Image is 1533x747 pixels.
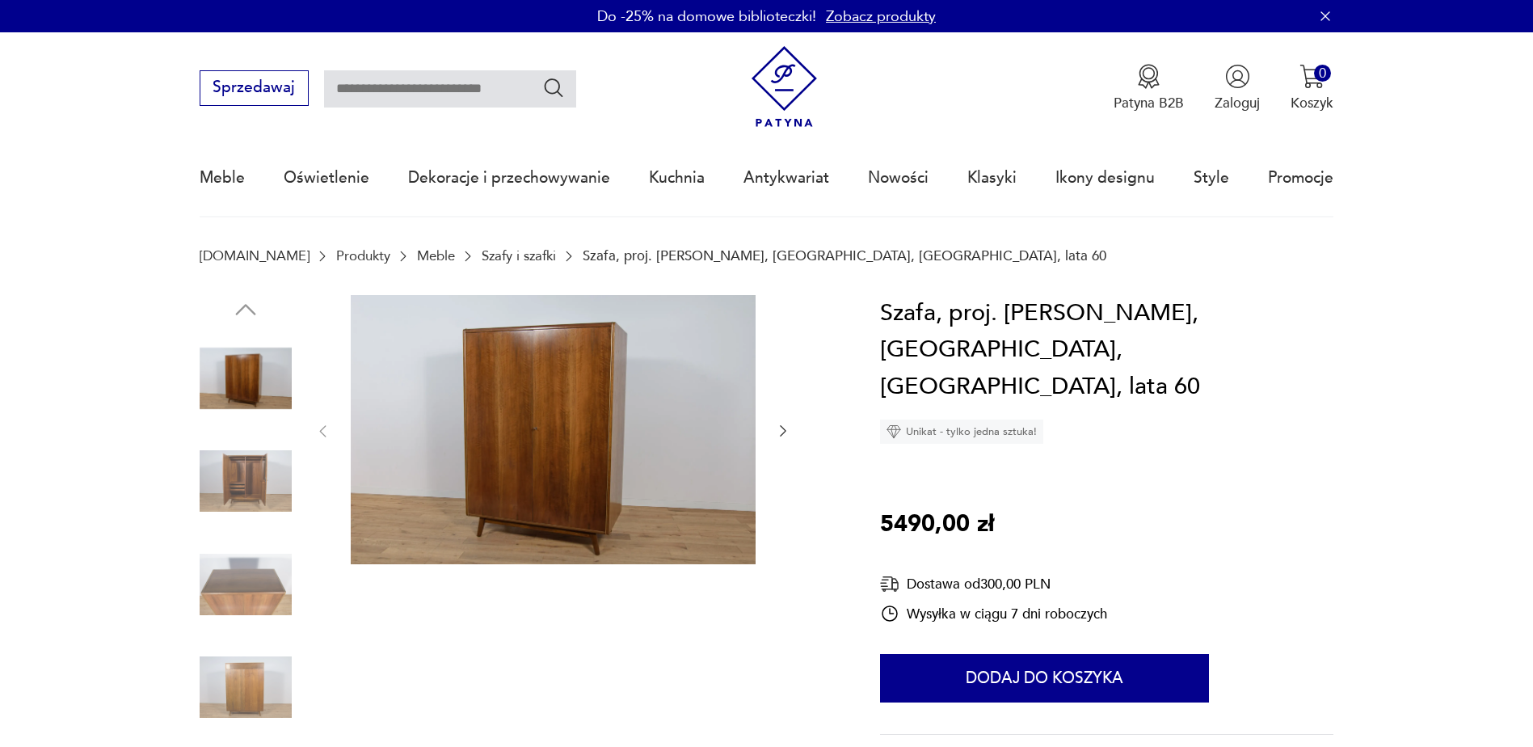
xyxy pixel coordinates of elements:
div: 0 [1314,65,1331,82]
img: Zdjęcie produktu Szafa, proj. B. Landsman, Jitona, Czechosłowacja, lata 60 [200,538,292,631]
a: Promocje [1268,141,1333,215]
a: Ikona medaluPatyna B2B [1114,64,1184,112]
img: Zdjęcie produktu Szafa, proj. B. Landsman, Jitona, Czechosłowacja, lata 60 [200,435,292,527]
img: Ikona diamentu [887,424,901,439]
a: Oświetlenie [284,141,369,215]
a: Kuchnia [649,141,705,215]
button: Szukaj [542,76,566,99]
a: Produkty [336,248,390,264]
a: Szafy i szafki [482,248,556,264]
a: Meble [417,248,455,264]
a: Zobacz produkty [826,6,936,27]
img: Zdjęcie produktu Szafa, proj. B. Landsman, Jitona, Czechosłowacja, lata 60 [200,641,292,733]
a: Klasyki [967,141,1017,215]
img: Ikona medalu [1136,64,1161,89]
a: Meble [200,141,245,215]
button: Sprzedawaj [200,70,309,106]
button: 0Koszyk [1291,64,1333,112]
div: Wysyłka w ciągu 7 dni roboczych [880,604,1107,623]
p: Zaloguj [1215,94,1260,112]
img: Zdjęcie produktu Szafa, proj. B. Landsman, Jitona, Czechosłowacja, lata 60 [351,295,756,565]
p: Do -25% na domowe biblioteczki! [597,6,816,27]
div: Dostawa od 300,00 PLN [880,574,1107,594]
button: Zaloguj [1215,64,1260,112]
div: Unikat - tylko jedna sztuka! [880,420,1043,444]
img: Ikonka użytkownika [1225,64,1250,89]
a: Sprzedawaj [200,82,309,95]
img: Ikona koszyka [1299,64,1325,89]
a: [DOMAIN_NAME] [200,248,310,264]
p: Patyna B2B [1114,94,1184,112]
p: Koszyk [1291,94,1333,112]
img: Zdjęcie produktu Szafa, proj. B. Landsman, Jitona, Czechosłowacja, lata 60 [200,332,292,424]
a: Dekoracje i przechowywanie [408,141,610,215]
a: Nowości [868,141,929,215]
p: 5490,00 zł [880,506,994,543]
button: Dodaj do koszyka [880,654,1209,703]
a: Antykwariat [743,141,829,215]
h1: Szafa, proj. [PERSON_NAME], [GEOGRAPHIC_DATA], [GEOGRAPHIC_DATA], lata 60 [880,295,1334,406]
a: Style [1194,141,1229,215]
a: Ikony designu [1055,141,1155,215]
img: Patyna - sklep z meblami i dekoracjami vintage [743,46,825,128]
p: Szafa, proj. [PERSON_NAME], [GEOGRAPHIC_DATA], [GEOGRAPHIC_DATA], lata 60 [583,248,1106,264]
button: Patyna B2B [1114,64,1184,112]
img: Ikona dostawy [880,574,899,594]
